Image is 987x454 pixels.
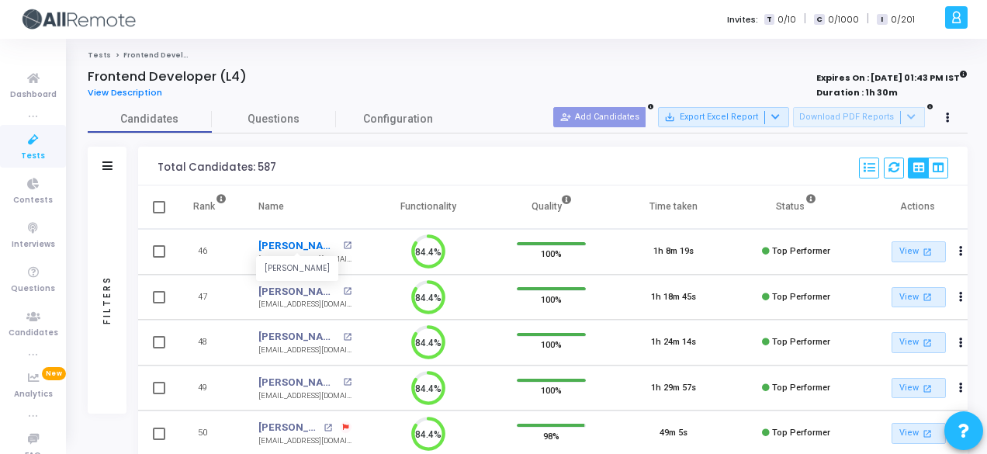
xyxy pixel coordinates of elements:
a: View Description [88,88,174,98]
span: Contests [13,194,53,207]
div: Time taken [649,198,698,215]
span: 100% [541,291,562,307]
a: View [892,287,946,308]
span: Candidates [9,327,58,340]
button: Add Candidates [553,107,646,127]
mat-icon: open_in_new [343,378,352,386]
span: Dashboard [10,88,57,102]
div: [EMAIL_ADDRESS][DOMAIN_NAME] [258,345,352,356]
label: Invites: [727,13,758,26]
strong: Duration : 1h 30m [816,86,898,99]
mat-icon: open_in_new [921,290,934,303]
span: Top Performer [772,383,830,393]
span: Analytics [14,388,53,401]
nav: breadcrumb [88,50,968,61]
span: Top Performer [772,292,830,302]
span: C [814,14,824,26]
button: Actions [951,241,972,263]
span: View Description [88,86,162,99]
th: Rank [177,185,243,229]
span: Top Performer [772,246,830,256]
a: [PERSON_NAME] [258,238,339,254]
span: Questions [11,282,55,296]
span: T [764,14,774,26]
button: Actions [951,286,972,308]
td: 49 [177,366,243,411]
div: 1h 29m 57s [651,382,696,395]
span: 0/1000 [828,13,859,26]
mat-icon: open_in_new [343,241,352,250]
span: 100% [541,246,562,262]
span: | [804,11,806,27]
span: 100% [541,383,562,398]
div: Name [258,198,284,215]
a: [PERSON_NAME] [258,420,320,435]
mat-icon: open_in_new [921,336,934,349]
span: Candidates [88,111,212,127]
mat-icon: open_in_new [921,245,934,258]
div: [EMAIL_ADDRESS][DOMAIN_NAME] [258,435,352,447]
a: View [892,423,946,444]
th: Quality [490,185,612,229]
th: Status [735,185,857,229]
div: [EMAIL_ADDRESS][DOMAIN_NAME] [258,299,352,310]
span: Top Performer [772,337,830,347]
mat-icon: person_add_alt [560,112,571,123]
a: View [892,332,946,353]
span: I [877,14,887,26]
span: Interviews [12,238,55,251]
td: 48 [177,320,243,366]
span: | [867,11,869,27]
a: View [892,378,946,399]
mat-icon: open_in_new [343,333,352,341]
mat-icon: open_in_new [324,424,332,432]
mat-icon: open_in_new [921,427,934,440]
button: Actions [951,332,972,354]
th: Functionality [367,185,490,229]
img: logo [19,4,136,35]
td: 46 [177,229,243,275]
strong: Expires On : [DATE] 01:43 PM IST [816,68,968,85]
button: Export Excel Report [658,107,789,127]
span: 100% [541,337,562,352]
a: Tests [88,50,111,60]
button: Download PDF Reports [793,107,925,127]
div: 1h 24m 14s [651,336,696,349]
div: 1h 18m 45s [651,291,696,304]
div: 49m 5s [660,427,687,440]
div: Total Candidates: 587 [158,161,276,174]
mat-icon: save_alt [664,112,675,123]
span: 0/201 [891,13,915,26]
div: View Options [908,158,948,178]
div: Filters [100,214,114,385]
td: 47 [177,275,243,321]
span: 0/10 [777,13,796,26]
div: [EMAIL_ADDRESS][DOMAIN_NAME] [258,254,352,265]
th: Actions [857,185,980,229]
span: 98% [543,428,559,443]
div: [EMAIL_ADDRESS][DOMAIN_NAME] [258,390,352,402]
mat-icon: open_in_new [921,382,934,395]
h4: Frontend Developer (L4) [88,69,247,85]
a: View [892,241,946,262]
span: Configuration [363,111,433,127]
div: 1h 8m 19s [653,245,694,258]
button: Actions [951,377,972,399]
a: [PERSON_NAME] [258,375,339,390]
span: New [42,367,66,380]
span: Tests [21,150,45,163]
span: Top Performer [772,428,830,438]
span: Questions [212,111,336,127]
span: Frontend Developer (L4) [123,50,219,60]
a: [PERSON_NAME] [258,329,339,345]
a: [PERSON_NAME] [258,284,339,300]
mat-icon: open_in_new [343,287,352,296]
div: [PERSON_NAME] [256,257,338,281]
